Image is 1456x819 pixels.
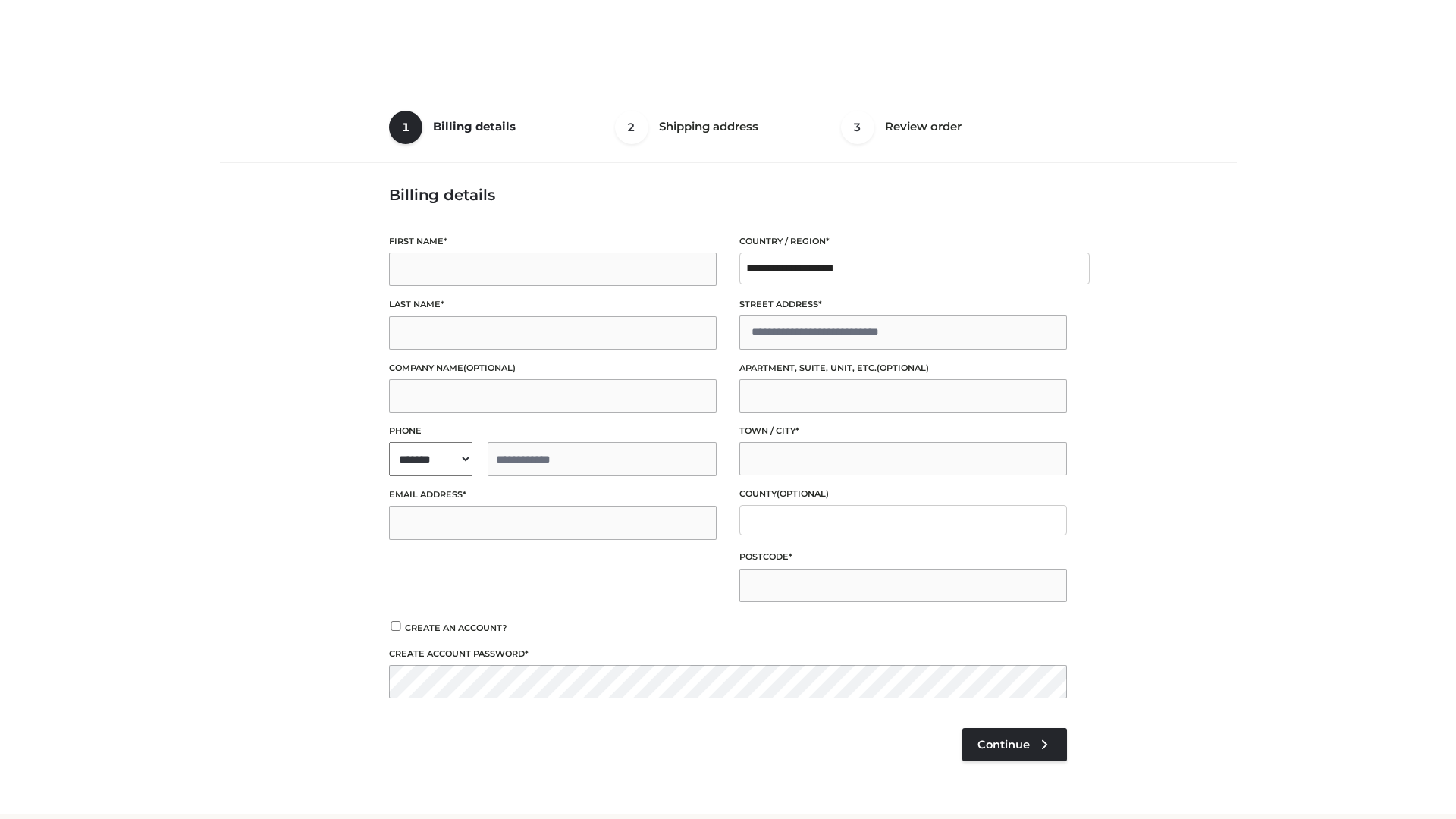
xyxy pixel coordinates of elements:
span: Billing details [433,119,516,133]
span: Create an account? [405,623,507,633]
label: Town / City [739,424,1067,438]
label: Last name [389,297,717,312]
label: Create account password [389,647,1067,661]
label: Email address [389,488,717,502]
span: (optional) [777,488,829,499]
label: Company name [389,361,717,375]
label: Country / Region [739,234,1067,249]
label: Phone [389,424,717,438]
h3: Billing details [389,186,1067,204]
label: Apartment, suite, unit, etc. [739,361,1067,375]
span: (optional) [463,362,516,373]
span: (optional) [877,362,929,373]
span: Review order [885,119,962,133]
label: County [739,487,1067,501]
label: Street address [739,297,1067,312]
label: Postcode [739,550,1067,564]
span: 1 [389,111,422,144]
span: Continue [977,738,1030,752]
label: First name [389,234,717,249]
span: 3 [841,111,874,144]
span: 2 [615,111,648,144]
span: Shipping address [659,119,758,133]
input: Create an account? [389,621,403,631]
a: Continue [962,728,1067,761]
